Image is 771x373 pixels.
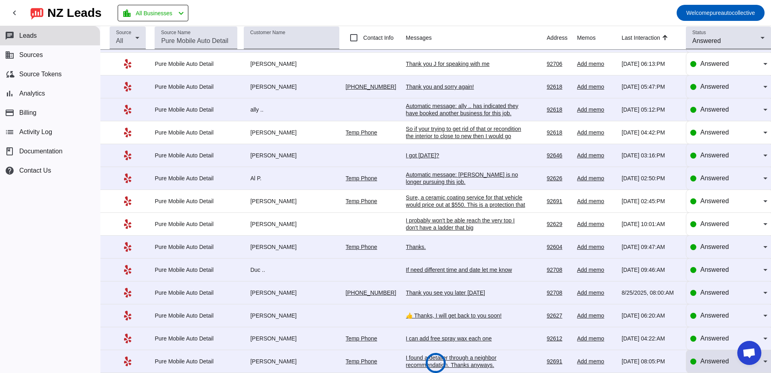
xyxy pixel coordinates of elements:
a: Temp Phone [346,244,377,250]
div: Pure Mobile Auto Detail [155,266,237,273]
div: [PERSON_NAME] [244,243,339,251]
div: [DATE] 10:01:AM [622,220,679,228]
div: Add memo [577,358,615,365]
th: Messages [406,26,547,50]
mat-icon: Yelp [123,173,133,183]
div: [PERSON_NAME] [244,83,339,90]
span: pureautocollective [686,7,755,18]
div: Add memo [577,312,615,319]
div: 8/25/2025, 08:00:AM [622,289,679,296]
div: 92627 [547,312,571,319]
div: Add memo [577,289,615,296]
div: [DATE] 02:50:PM [622,175,679,182]
div: Add memo [577,220,615,228]
div: 92618 [547,83,571,90]
mat-icon: bar_chart [5,89,14,98]
mat-icon: Yelp [123,219,133,229]
mat-icon: Yelp [123,59,133,69]
div: I can add free spray wax each one [406,335,526,342]
mat-icon: Yelp [123,288,133,298]
div: Duc .. [244,266,339,273]
div: [PERSON_NAME] [244,60,339,67]
span: Leads [19,32,37,39]
div: [DATE] 06:20:AM [622,312,679,319]
div: Automatic message: [PERSON_NAME] is no longer pursuing this job. [406,171,526,185]
div: 92708 [547,289,571,296]
div: Pure Mobile Auto Detail [155,83,237,90]
div: Pure Mobile Auto Detail [155,358,237,365]
mat-icon: Yelp [123,105,133,114]
mat-icon: chat [5,31,14,41]
div: [PERSON_NAME] [244,220,339,228]
div: [PERSON_NAME] [244,152,339,159]
div: [PERSON_NAME] [244,312,339,319]
span: Answered [700,220,729,227]
mat-icon: Yelp [123,82,133,92]
span: book [5,147,14,156]
div: [DATE] 02:45:PM [622,198,679,205]
mat-icon: chevron_left [176,8,186,18]
input: Pure Mobile Auto Detail [161,36,231,46]
div: Pure Mobile Auto Detail [155,220,237,228]
mat-icon: Yelp [123,128,133,137]
span: Welcome [686,10,710,16]
span: Activity Log [19,128,52,136]
mat-icon: list [5,127,14,137]
mat-icon: Yelp [123,265,133,275]
div: Add memo [577,152,615,159]
a: Open chat [737,341,761,365]
mat-icon: Yelp [123,151,133,160]
span: Source Tokens [19,71,62,78]
div: Thank you and sorry again! [406,83,526,90]
a: Temp Phone [346,358,377,365]
div: [DATE] 04:22:AM [622,335,679,342]
button: All Businesses [118,5,188,21]
div: NZ Leads [47,7,102,18]
div: 👍 Thanks, I will get back to you soon! [406,312,526,319]
div: 92646 [547,152,571,159]
div: [PERSON_NAME] [244,358,339,365]
div: [DATE] 03:16:PM [622,152,679,159]
span: Documentation [19,148,63,155]
mat-icon: Yelp [123,196,133,206]
span: Answered [700,106,729,113]
mat-label: Source [116,30,131,35]
div: Pure Mobile Auto Detail [155,152,237,159]
div: Add memo [577,129,615,136]
div: Automatic message: ally .. has indicated they have booked another business for this job. [406,102,526,117]
label: Contact Info [362,34,394,42]
div: Pure Mobile Auto Detail [155,243,237,251]
div: 92706 [547,60,571,67]
mat-icon: payment [5,108,14,118]
div: Thanks. [406,243,526,251]
div: 92691 [547,358,571,365]
span: Answered [700,60,729,67]
div: Pure Mobile Auto Detail [155,312,237,319]
div: I got [DATE]? [406,152,526,159]
div: 92618 [547,106,571,113]
mat-label: Customer Name [250,30,285,35]
span: Answered [700,175,729,181]
div: [DATE] 09:47:AM [622,243,679,251]
div: Pure Mobile Auto Detail [155,60,237,67]
span: All [116,37,123,44]
span: Billing [19,109,37,116]
span: Analytics [19,90,45,97]
div: [DATE] 09:46:AM [622,266,679,273]
div: Thank you J for speaking with me [406,60,526,67]
span: Answered [700,152,729,159]
mat-label: Source Name [161,30,190,35]
div: Add memo [577,106,615,113]
div: 92691 [547,198,571,205]
div: 92604 [547,243,571,251]
div: Pure Mobile Auto Detail [155,198,237,205]
div: [PERSON_NAME] [244,129,339,136]
div: If need different time and date let me know [406,266,526,273]
a: Temp Phone [346,198,377,204]
span: Answered [700,266,729,273]
div: [DATE] 08:05:PM [622,358,679,365]
mat-icon: chevron_left [10,8,19,18]
span: Answered [700,289,729,296]
span: Sources [19,51,43,59]
mat-icon: Yelp [123,357,133,366]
